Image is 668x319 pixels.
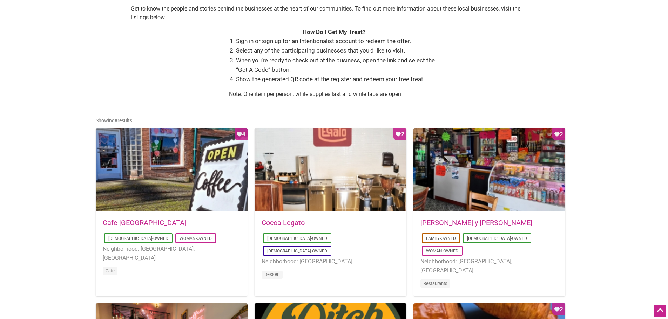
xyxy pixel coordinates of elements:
[103,244,241,262] li: Neighborhood: [GEOGRAPHIC_DATA], [GEOGRAPHIC_DATA]
[108,236,168,241] a: [DEMOGRAPHIC_DATA]-Owned
[262,219,305,227] a: Cocoa Legato
[654,305,666,317] div: Scroll Back to Top
[106,268,115,273] a: Cafe
[426,236,456,241] a: Family-Owned
[267,249,327,254] a: [DEMOGRAPHIC_DATA]-Owned
[236,46,439,55] li: Select any of the participating businesses that you’d like to visit.
[96,118,132,123] span: Showing results
[420,257,558,275] li: Neighborhood: [GEOGRAPHIC_DATA], [GEOGRAPHIC_DATA]
[236,36,439,46] li: Sign in or sign up for an Intentionalist account to redeem the offer.
[103,219,186,227] a: Cafe [GEOGRAPHIC_DATA]
[115,118,117,123] b: 8
[236,75,439,84] li: Show the generated QR code at the register and redeem your free treat!
[267,236,327,241] a: [DEMOGRAPHIC_DATA]-Owned
[264,272,280,277] a: Dessert
[229,90,439,99] p: Note: One item per person, while supplies last and while tabs are open.
[131,4,538,22] p: Get to know the people and stories behind the businesses at the heart of our communities. To find...
[303,28,365,35] strong: How Do I Get My Treat?
[423,281,447,286] a: Restaurants
[262,257,399,266] li: Neighborhood: [GEOGRAPHIC_DATA]
[467,236,527,241] a: [DEMOGRAPHIC_DATA]-Owned
[180,236,212,241] a: Woman-Owned
[420,219,532,227] a: [PERSON_NAME] y [PERSON_NAME]
[426,249,458,254] a: Woman-Owned
[236,56,439,75] li: When you’re ready to check out at the business, open the link and select the “Get A Code” button.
